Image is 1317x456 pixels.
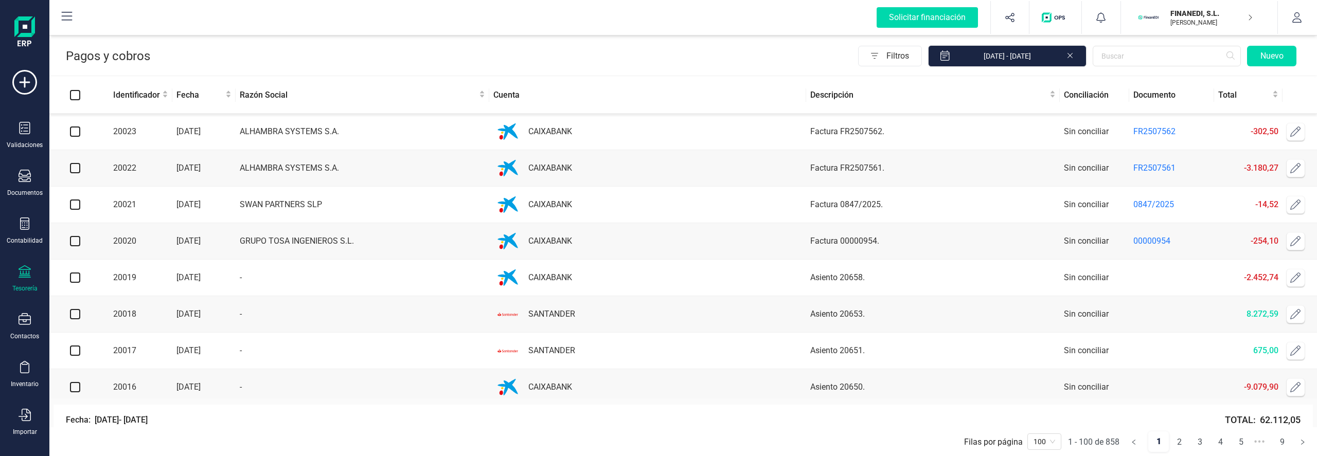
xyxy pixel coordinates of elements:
div: Contabilidad [7,236,43,245]
button: left [1124,431,1144,452]
span: CAIXABANK [528,198,572,211]
td: 20018 [101,296,172,333]
a: 9 [1272,432,1292,452]
span: Fecha [176,89,223,101]
div: Importar [13,428,37,436]
span: -9.079,90 [1244,382,1278,392]
td: 20019 [101,260,172,296]
span: SANTANDER [528,308,575,320]
li: 3 [1189,431,1210,452]
span: -254,10 [1251,236,1278,246]
li: Página siguiente [1292,431,1313,448]
td: - [236,260,489,296]
img: CAIXABANK [493,154,522,183]
td: - [236,369,489,406]
td: [DATE] [172,296,236,333]
span: Filtros [886,46,921,66]
td: Asiento 20650. [806,369,1060,406]
span: Sin conciliar [1064,163,1109,173]
p: [PERSON_NAME] [1170,19,1253,27]
li: 5 [1231,431,1251,452]
li: 9 [1272,431,1292,452]
td: Factura 00000954. [806,223,1060,260]
img: CAIXABANK [493,373,522,402]
td: Factura 0847/2025. [806,187,1060,223]
span: FR2507562 [1133,126,1176,136]
span: Sin conciliar [1064,309,1109,319]
td: [DATE] [172,260,236,296]
span: left [1131,439,1137,445]
a: 4 [1211,432,1230,452]
td: 20017 [101,333,172,369]
span: Identificador [113,89,160,101]
td: - [236,296,489,333]
li: 1 [1148,431,1169,452]
td: 20022 [101,150,172,187]
span: 675,00 [1253,345,1278,355]
span: SANTANDER [528,344,575,357]
li: Página anterior [1124,431,1144,448]
p: FINANEDI, S.L. [1170,8,1253,19]
img: FI [1137,6,1160,29]
td: [DATE] [172,187,236,223]
div: Solicitar financiación [877,7,978,28]
th: Documento [1129,77,1214,114]
span: FR2507561 [1133,163,1176,173]
span: Total [1218,89,1270,101]
td: - [236,333,489,369]
li: 4 [1210,431,1231,452]
li: 2 [1169,431,1189,452]
button: Filtros [858,46,922,66]
span: Razón Social [240,89,477,101]
td: ALHAMBRA SYSTEMS S.A. [236,114,489,150]
div: Contactos [10,332,39,340]
li: Avanzar 5 páginas [1251,431,1268,448]
span: 00000954 [1133,236,1170,246]
span: CAIXABANK [528,125,572,138]
img: SANTANDER [493,336,522,365]
a: 5 [1231,432,1251,452]
div: 1 - 100 de 858 [1068,437,1119,447]
span: Descripción [810,89,1047,101]
span: CAIXABANK [528,271,572,284]
td: 20023 [101,114,172,150]
span: [DATE] - [DATE] [95,414,148,426]
span: TOTAL: [1225,413,1301,427]
img: Logo de OPS [1042,12,1069,23]
td: [DATE] [172,333,236,369]
img: CAIXABANK [493,117,522,146]
a: 3 [1190,432,1209,452]
div: Tesorería [12,284,38,293]
span: CAIXABANK [528,235,572,247]
span: CAIXABANK [528,381,572,393]
td: ALHAMBRA SYSTEMS S.A. [236,150,489,187]
span: Sin conciliar [1064,236,1109,246]
img: SANTANDER [493,300,522,329]
span: ••• [1251,431,1268,452]
td: 20020 [101,223,172,260]
td: GRUPO TOSA INGENIEROS S.L. [236,223,489,260]
td: Asiento 20651. [806,333,1060,369]
button: Logo de OPS [1036,1,1075,34]
div: 页码 [1027,433,1061,450]
td: [DATE] [172,150,236,187]
td: SWAN PARTNERS SLP [236,187,489,223]
div: Documentos [7,189,43,197]
a: 2 [1169,432,1189,452]
img: Logo Finanedi [14,16,35,49]
img: CAIXABANK [493,190,522,219]
span: -302,50 [1251,126,1278,136]
span: 62.112,05 [1260,413,1301,427]
span: -2.452,74 [1244,272,1278,282]
button: right [1292,431,1313,452]
div: Validaciones [7,141,43,149]
span: Sin conciliar [1064,272,1109,282]
td: [DATE] [172,223,236,260]
span: -14,52 [1255,199,1278,209]
img: CAIXABANK [493,263,522,292]
button: Solicitar financiación [864,1,990,34]
span: Sin conciliar [1064,345,1109,355]
td: 20016 [101,369,172,406]
td: [DATE] [172,114,236,150]
button: FIFINANEDI, S.L.[PERSON_NAME] [1133,1,1265,34]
